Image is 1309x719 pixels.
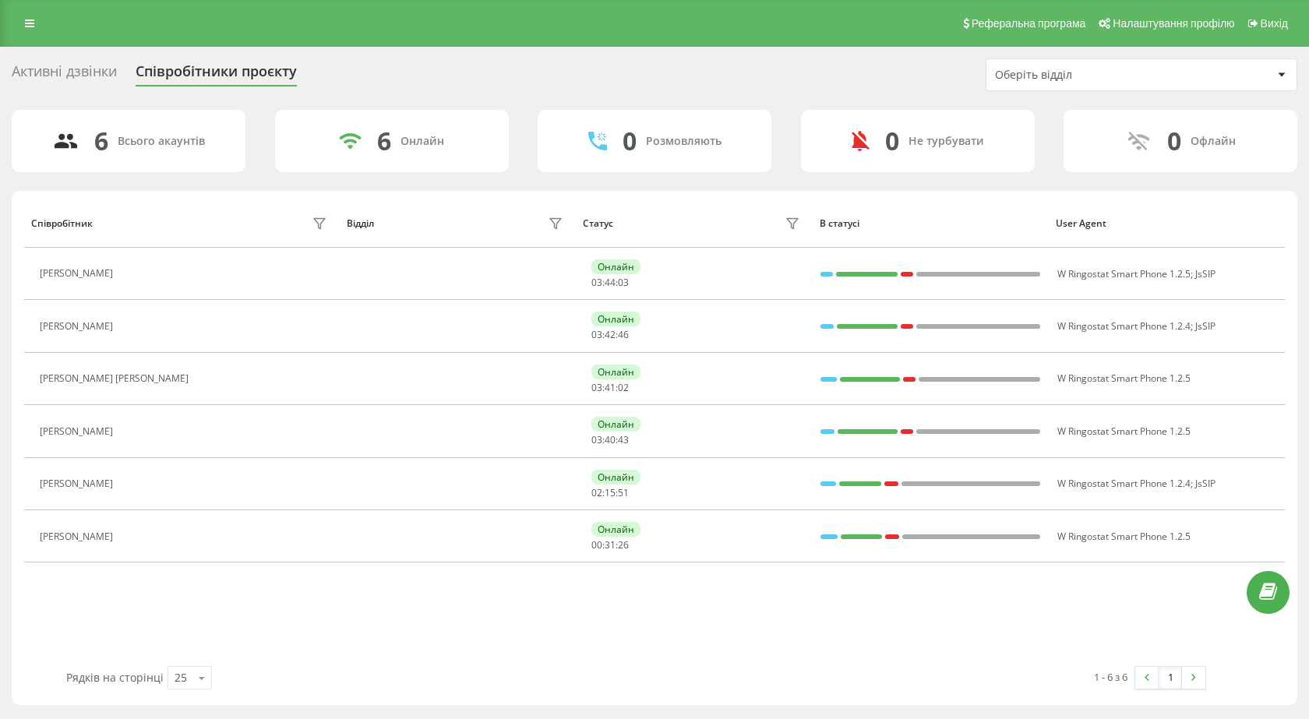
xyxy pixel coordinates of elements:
span: JsSIP [1195,477,1215,490]
span: 42 [605,328,616,341]
div: Всього акаунтів [118,135,205,148]
div: Онлайн [591,522,640,537]
div: 0 [623,126,637,156]
div: Статус [583,218,613,229]
div: Співробітники проєкту [136,63,297,87]
div: 0 [1167,126,1181,156]
div: 0 [885,126,899,156]
span: 26 [618,538,629,552]
div: : : [591,277,629,288]
div: 6 [94,126,108,156]
span: 00 [591,538,602,552]
div: : : [591,330,629,340]
div: 25 [175,670,187,686]
span: 03 [591,381,602,394]
div: [PERSON_NAME] [PERSON_NAME] [40,373,192,384]
span: JsSIP [1195,267,1215,280]
div: Розмовляють [646,135,722,148]
div: Онлайн [591,417,640,432]
span: Налаштування профілю [1113,17,1234,30]
span: 40 [605,433,616,446]
span: 43 [618,433,629,446]
div: Активні дзвінки [12,63,117,87]
div: Офлайн [1191,135,1236,148]
span: 02 [591,486,602,499]
div: Оберіть відділ [995,69,1181,82]
span: 03 [591,276,602,289]
span: 02 [618,381,629,394]
span: Реферальна програма [972,17,1086,30]
div: [PERSON_NAME] [40,478,117,489]
div: Онлайн [591,470,640,485]
span: 03 [591,433,602,446]
a: 1 [1159,667,1182,689]
div: Онлайн [591,365,640,379]
div: Онлайн [591,312,640,326]
div: Відділ [347,218,374,229]
div: : : [591,435,629,446]
span: W Ringostat Smart Phone 1.2.4 [1057,477,1191,490]
span: W Ringostat Smart Phone 1.2.5 [1057,425,1191,438]
div: 1 - 6 з 6 [1094,669,1127,685]
div: User Agent [1056,218,1278,229]
span: 46 [618,328,629,341]
span: JsSIP [1195,319,1215,333]
span: Вихід [1261,17,1288,30]
span: 51 [618,486,629,499]
div: 6 [377,126,391,156]
div: [PERSON_NAME] [40,531,117,542]
span: 31 [605,538,616,552]
span: W Ringostat Smart Phone 1.2.5 [1057,267,1191,280]
span: W Ringostat Smart Phone 1.2.5 [1057,372,1191,385]
div: [PERSON_NAME] [40,321,117,332]
div: : : [591,540,629,551]
div: Онлайн [591,259,640,274]
span: 44 [605,276,616,289]
div: [PERSON_NAME] [40,268,117,279]
span: W Ringostat Smart Phone 1.2.5 [1057,530,1191,543]
span: 15 [605,486,616,499]
div: : : [591,382,629,393]
span: W Ringostat Smart Phone 1.2.4 [1057,319,1191,333]
span: Рядків на сторінці [66,670,164,685]
div: Не турбувати [909,135,984,148]
div: : : [591,488,629,499]
span: 03 [618,276,629,289]
span: 41 [605,381,616,394]
div: Онлайн [400,135,444,148]
div: В статусі [820,218,1042,229]
div: [PERSON_NAME] [40,426,117,437]
div: Співробітник [31,218,93,229]
span: 03 [591,328,602,341]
